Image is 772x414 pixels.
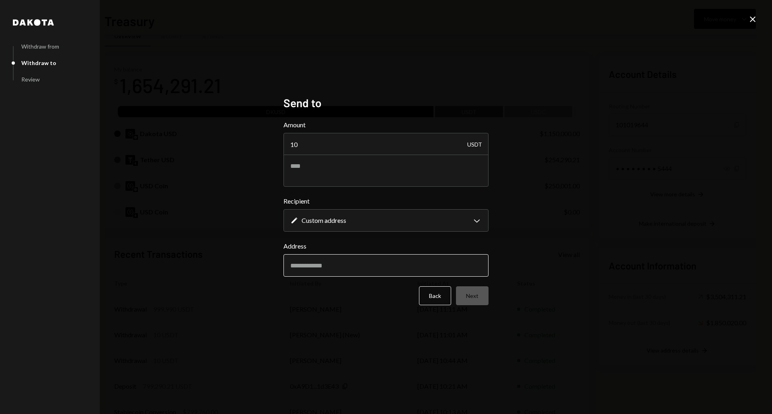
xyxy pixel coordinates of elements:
[21,59,56,66] div: Withdraw to
[21,43,59,50] div: Withdraw from
[283,241,489,251] label: Address
[283,196,489,206] label: Recipient
[283,120,489,130] label: Amount
[283,133,489,155] input: Enter amount
[283,209,489,232] button: Recipient
[283,95,489,111] h2: Send to
[21,76,40,83] div: Review
[467,133,482,155] div: USDT
[419,286,451,305] button: Back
